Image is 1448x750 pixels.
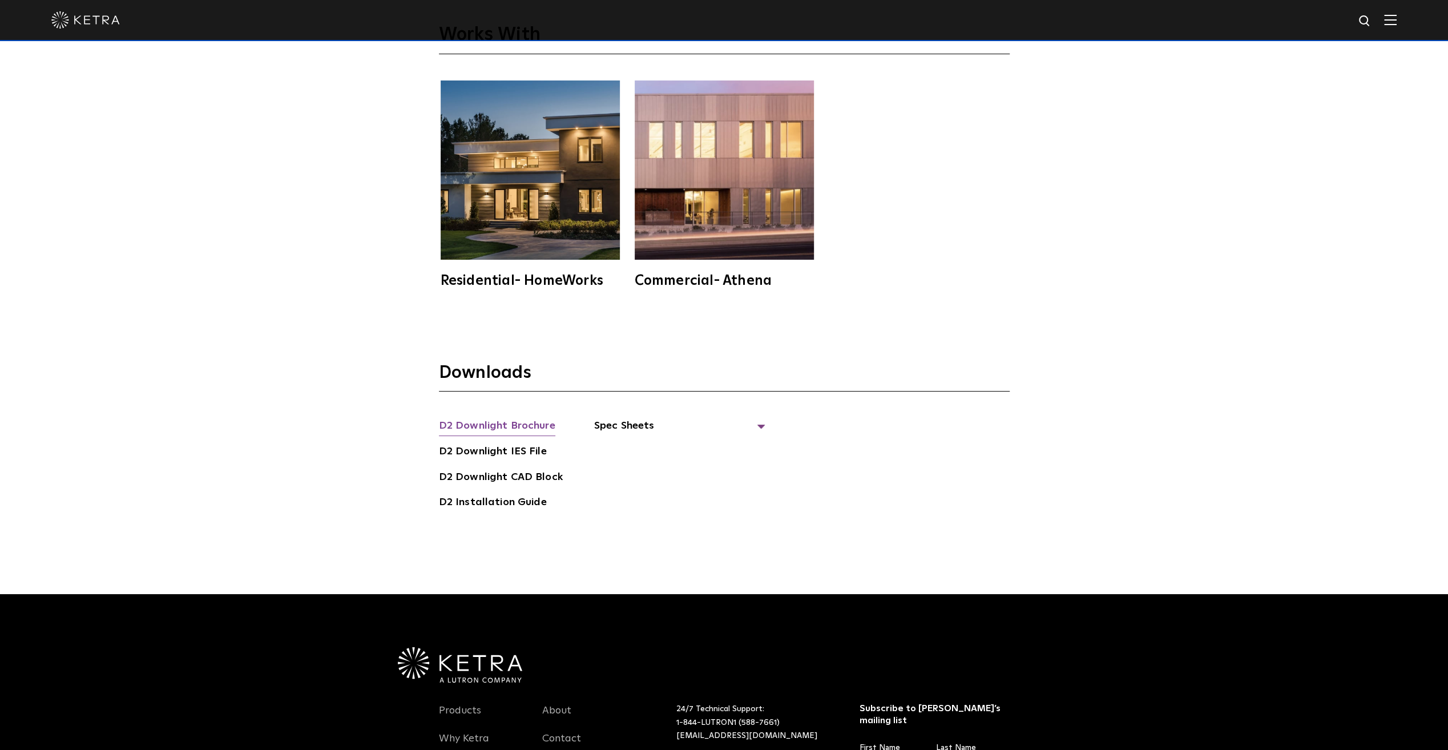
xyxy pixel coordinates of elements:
a: [EMAIL_ADDRESS][DOMAIN_NAME] [676,732,817,740]
p: 24/7 Technical Support: [676,703,831,743]
img: search icon [1358,14,1372,29]
div: Residential- HomeWorks [441,274,620,288]
span: Spec Sheets [594,418,765,443]
a: D2 Downlight IES File [439,443,547,462]
div: Commercial- Athena [635,274,814,288]
img: homeworks_hero [441,80,620,260]
a: 1-844-LUTRON1 (588-7661) [676,719,780,727]
img: Hamburger%20Nav.svg [1384,14,1397,25]
img: athena-square [635,80,814,260]
a: About [542,704,571,731]
h3: Downloads [439,362,1010,392]
h3: Subscribe to [PERSON_NAME]’s mailing list [860,703,1006,727]
a: Products [439,704,481,731]
a: D2 Installation Guide [439,494,547,513]
a: D2 Downlight Brochure [439,418,555,436]
a: D2 Downlight CAD Block [439,469,563,487]
img: Ketra-aLutronCo_White_RGB [398,647,522,683]
a: Residential- HomeWorks [439,80,622,288]
a: Commercial- Athena [633,80,816,288]
img: ketra-logo-2019-white [51,11,120,29]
